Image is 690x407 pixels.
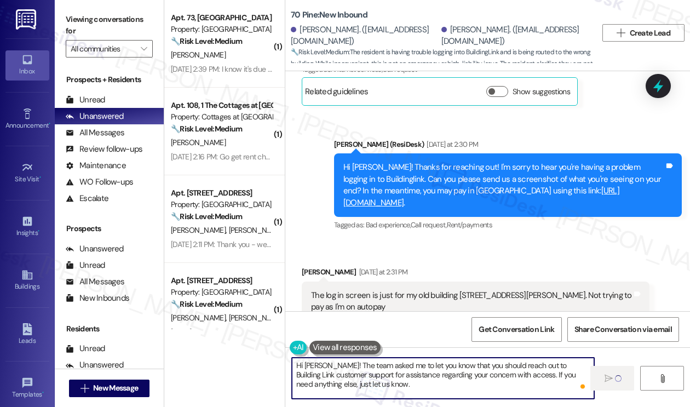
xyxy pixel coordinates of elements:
[171,36,242,46] strong: 🔧 Risk Level: Medium
[38,227,39,235] span: •
[334,217,682,233] div: Tagged as:
[66,160,126,171] div: Maintenance
[5,158,49,188] a: Site Visit •
[366,220,411,230] span: Bad experience ,
[574,324,672,335] span: Share Conversation via email
[66,176,133,188] div: WO Follow-ups
[343,162,664,209] div: Hi [PERSON_NAME]! Thanks for reaching out! I'm sorry to hear you're having a problem logging in t...
[441,24,589,48] div: [PERSON_NAME]. ([EMAIL_ADDRESS][DOMAIN_NAME])
[171,225,229,235] span: [PERSON_NAME]
[291,24,439,48] div: [PERSON_NAME]. ([EMAIL_ADDRESS][DOMAIN_NAME])
[71,40,135,58] input: All communities
[617,28,625,37] i: 
[171,211,242,221] strong: 🔧 Risk Level: Medium
[66,293,129,304] div: New Inbounds
[479,324,554,335] span: Get Conversation Link
[66,359,124,371] div: Unanswered
[171,187,272,199] div: Apt. [STREET_ADDRESS]
[472,317,561,342] button: Get Conversation Link
[357,266,408,278] div: [DATE] at 2:31 PM
[567,317,679,342] button: Share Conversation via email
[66,127,124,139] div: All Messages
[171,152,354,162] div: [DATE] 2:16 PM: Go get rent check at on-site office. [DATE].
[93,382,138,394] span: New Message
[424,139,478,150] div: [DATE] at 2:30 PM
[171,100,272,111] div: Apt. 108, 1 The Cottages at [GEOGRAPHIC_DATA]
[66,111,124,122] div: Unanswered
[171,239,376,249] div: [DATE] 2:11 PM: Thank you - we will have rent paid before the 5th!
[66,11,153,40] label: Viewing conversations for
[69,380,150,397] button: New Message
[605,374,613,383] i: 
[81,384,89,393] i: 
[66,94,105,106] div: Unread
[171,327,579,337] div: [DATE] 1:50 PM: Yes section8 seemed to have some miscommunication but they are still paying the b...
[66,276,124,288] div: All Messages
[291,9,367,21] b: 70 Pine: New Inbound
[171,299,242,309] strong: 🔧 Risk Level: Medium
[66,243,124,255] div: Unanswered
[171,137,226,147] span: [PERSON_NAME]
[513,86,570,98] label: Show suggestions
[291,48,349,56] strong: 🔧 Risk Level: Medium
[66,193,108,204] div: Escalate
[5,266,49,295] a: Buildings
[171,275,272,286] div: Apt. [STREET_ADDRESS]
[630,27,670,39] span: Create Lead
[334,65,382,74] span: Internet services ,
[382,65,417,74] span: Call request
[658,374,666,383] i: 
[171,286,272,298] div: Property: [GEOGRAPHIC_DATA]
[66,144,142,155] div: Review follow-ups
[305,86,369,102] div: Related guidelines
[141,44,147,53] i: 
[66,260,105,271] div: Unread
[171,199,272,210] div: Property: [GEOGRAPHIC_DATA]
[39,174,41,181] span: •
[229,313,284,323] span: [PERSON_NAME]
[602,24,685,42] button: Create Lead
[343,185,619,208] a: [URL][DOMAIN_NAME]
[291,47,597,82] span: : The resident is having trouble logging into BuildingLink and is being routed to the wrong build...
[229,225,284,235] span: [PERSON_NAME]
[171,24,272,35] div: Property: [GEOGRAPHIC_DATA]
[302,266,649,282] div: [PERSON_NAME]
[5,50,49,80] a: Inbox
[5,374,49,403] a: Templates •
[16,9,38,30] img: ResiDesk Logo
[42,389,44,397] span: •
[66,343,105,354] div: Unread
[171,12,272,24] div: Apt. 73, [GEOGRAPHIC_DATA]
[5,320,49,349] a: Leads
[55,74,164,85] div: Prospects + Residents
[5,212,49,242] a: Insights •
[447,220,493,230] span: Rent/payments
[55,323,164,335] div: Residents
[411,220,447,230] span: Call request ,
[171,111,272,123] div: Property: Cottages at [GEOGRAPHIC_DATA]
[171,50,226,60] span: [PERSON_NAME]
[55,223,164,234] div: Prospects
[292,358,594,399] textarea: To enrich screen reader interactions, please activate Accessibility in Grammarly extension settings
[171,313,229,323] span: [PERSON_NAME]
[49,120,50,128] span: •
[171,124,242,134] strong: 🔧 Risk Level: Medium
[334,139,682,154] div: [PERSON_NAME] (ResiDesk)
[311,290,632,313] div: The log in screen is just for my old building [STREET_ADDRESS][PERSON_NAME]. Not trying to pay as...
